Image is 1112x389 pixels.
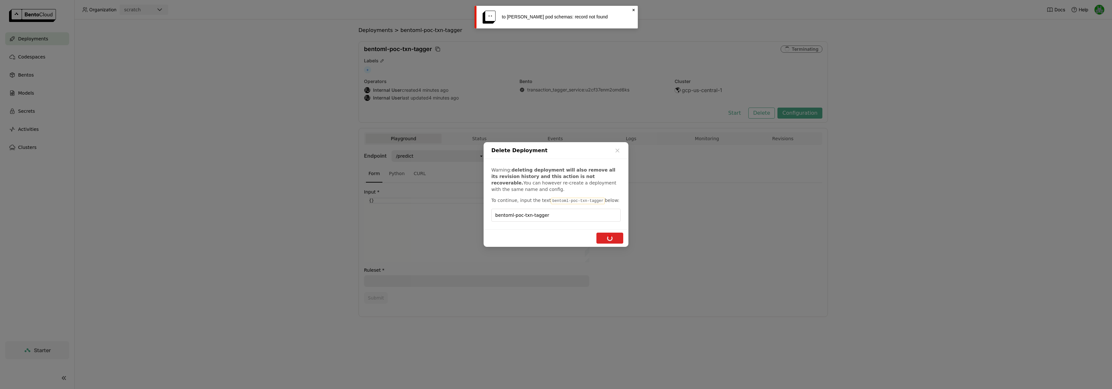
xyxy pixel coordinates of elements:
[596,233,623,244] button: loading Delete
[607,235,613,241] i: loading
[484,142,628,247] div: dialog
[491,167,511,173] span: Warning:
[502,14,628,19] div: to [PERSON_NAME] pod schemas: record not found
[605,198,619,203] span: below:
[491,180,616,192] span: You can however re-create a deployment with the same name and config.
[491,167,615,185] b: deleting deployment will also remove all its revision history and this action is not recoverable.
[484,142,628,159] div: Delete Deployment
[631,7,636,13] svg: Close
[491,198,551,203] span: To continue, input the text
[551,198,604,204] code: bentoml-poc-txn-tagger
